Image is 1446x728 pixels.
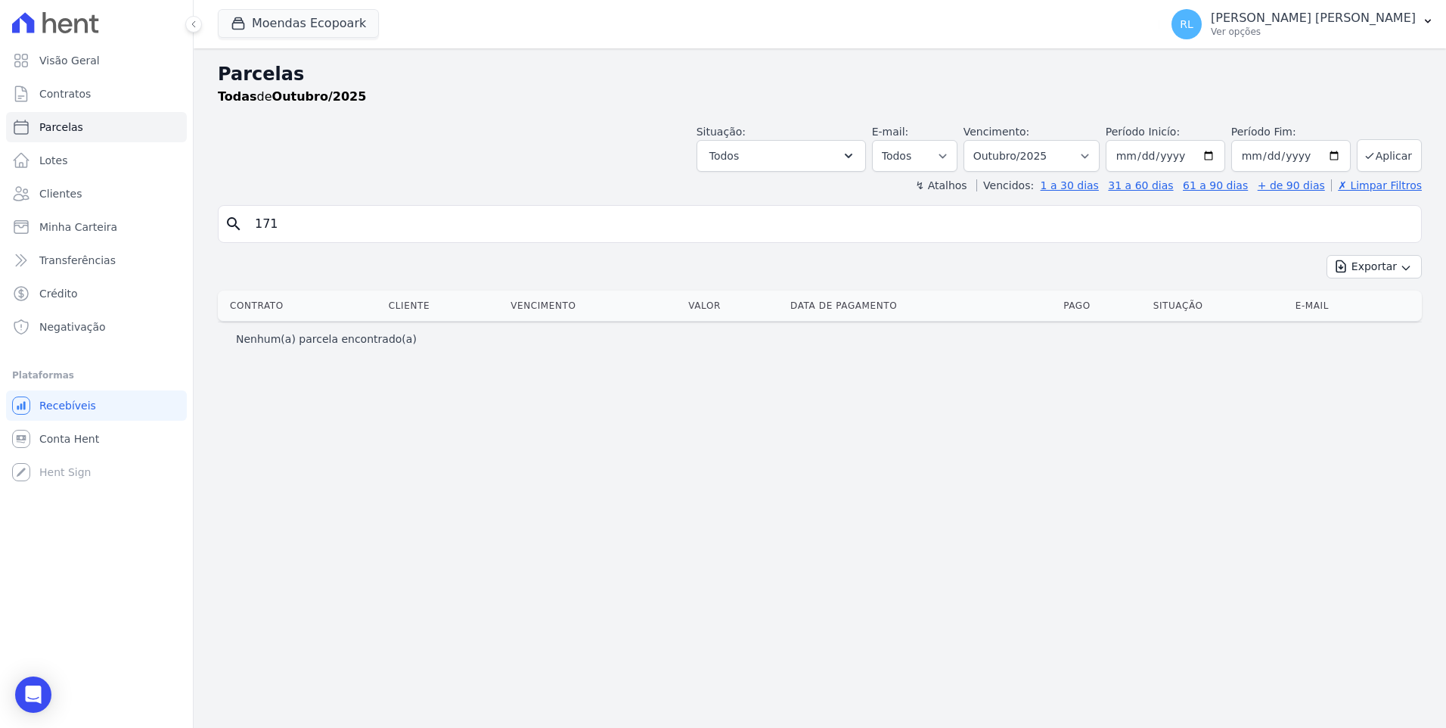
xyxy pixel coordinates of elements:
[1183,179,1248,191] a: 61 a 90 dias
[383,291,504,321] th: Cliente
[39,153,68,168] span: Lotes
[39,398,96,413] span: Recebíveis
[504,291,682,321] th: Vencimento
[39,86,91,101] span: Contratos
[6,390,187,421] a: Recebíveis
[1289,291,1395,321] th: E-mail
[246,209,1415,239] input: Buscar por nome do lote ou do cliente
[39,319,106,334] span: Negativação
[39,120,83,135] span: Parcelas
[6,212,187,242] a: Minha Carteira
[218,88,366,106] p: de
[6,112,187,142] a: Parcelas
[6,245,187,275] a: Transferências
[218,291,383,321] th: Contrato
[272,89,367,104] strong: Outubro/2025
[15,677,51,713] div: Open Intercom Messenger
[218,9,379,38] button: Moendas Ecopoark
[709,147,739,165] span: Todos
[6,45,187,76] a: Visão Geral
[1106,126,1180,138] label: Período Inicío:
[39,186,82,201] span: Clientes
[682,291,784,321] th: Valor
[1057,291,1147,321] th: Pago
[225,215,243,233] i: search
[1041,179,1099,191] a: 1 a 30 dias
[976,179,1034,191] label: Vencidos:
[1327,255,1422,278] button: Exportar
[1159,3,1446,45] button: RL [PERSON_NAME] [PERSON_NAME] Ver opções
[39,219,117,235] span: Minha Carteira
[697,140,866,172] button: Todos
[6,312,187,342] a: Negativação
[1147,291,1289,321] th: Situação
[1258,179,1325,191] a: + de 90 dias
[39,286,78,301] span: Crédito
[1108,179,1173,191] a: 31 a 60 dias
[218,89,257,104] strong: Todas
[12,366,181,384] div: Plataformas
[963,126,1029,138] label: Vencimento:
[697,126,746,138] label: Situação:
[915,179,967,191] label: ↯ Atalhos
[236,331,417,347] p: Nenhum(a) parcela encontrado(a)
[39,53,100,68] span: Visão Geral
[39,253,116,268] span: Transferências
[1211,26,1416,38] p: Ver opções
[1211,11,1416,26] p: [PERSON_NAME] [PERSON_NAME]
[1357,139,1422,172] button: Aplicar
[6,179,187,209] a: Clientes
[784,291,1057,321] th: Data de Pagamento
[6,79,187,109] a: Contratos
[6,424,187,454] a: Conta Hent
[872,126,909,138] label: E-mail:
[1180,19,1193,30] span: RL
[6,278,187,309] a: Crédito
[1331,179,1422,191] a: ✗ Limpar Filtros
[39,431,99,446] span: Conta Hent
[218,61,1422,88] h2: Parcelas
[1231,124,1351,140] label: Período Fim:
[6,145,187,176] a: Lotes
